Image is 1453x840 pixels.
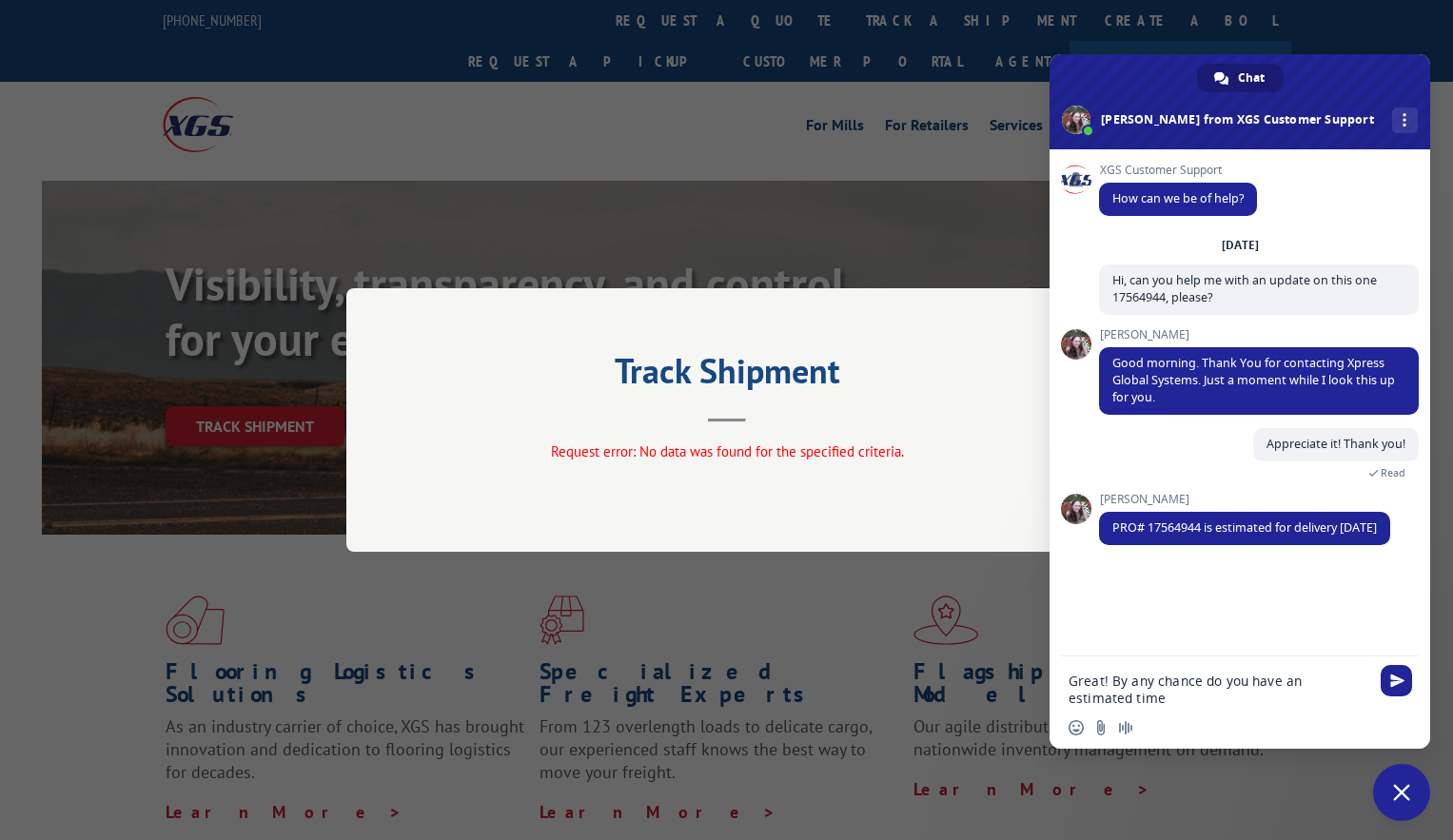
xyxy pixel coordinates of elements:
span: [PERSON_NAME] [1099,328,1419,342]
span: How can we be of help? [1112,190,1244,206]
span: Audio message [1118,720,1133,735]
span: Hi, can you help me with an update on this one 17564944, please? [1112,272,1377,305]
span: Appreciate it! Thank you! [1266,436,1405,452]
h2: Track Shipment [442,358,1012,394]
span: PRO# 17564944 is estimated for delivery [DATE] [1112,519,1377,536]
span: [PERSON_NAME] [1099,493,1390,506]
span: Good morning. Thank You for contacting Xpress Global Systems. Just a moment while I look this up ... [1112,355,1395,405]
span: XGS Customer Support [1099,164,1257,177]
div: Close chat [1373,764,1430,821]
span: Request error: No data was found for the specified criteria. [550,442,903,460]
span: Send a file [1093,720,1109,735]
span: Read [1381,466,1405,479]
span: Insert an emoji [1069,720,1084,735]
textarea: Compose your message... [1069,673,1369,707]
div: Chat [1197,64,1284,92]
span: Send [1381,665,1412,696]
div: [DATE] [1222,240,1259,251]
div: More channels [1392,107,1418,133]
span: Chat [1238,64,1265,92]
